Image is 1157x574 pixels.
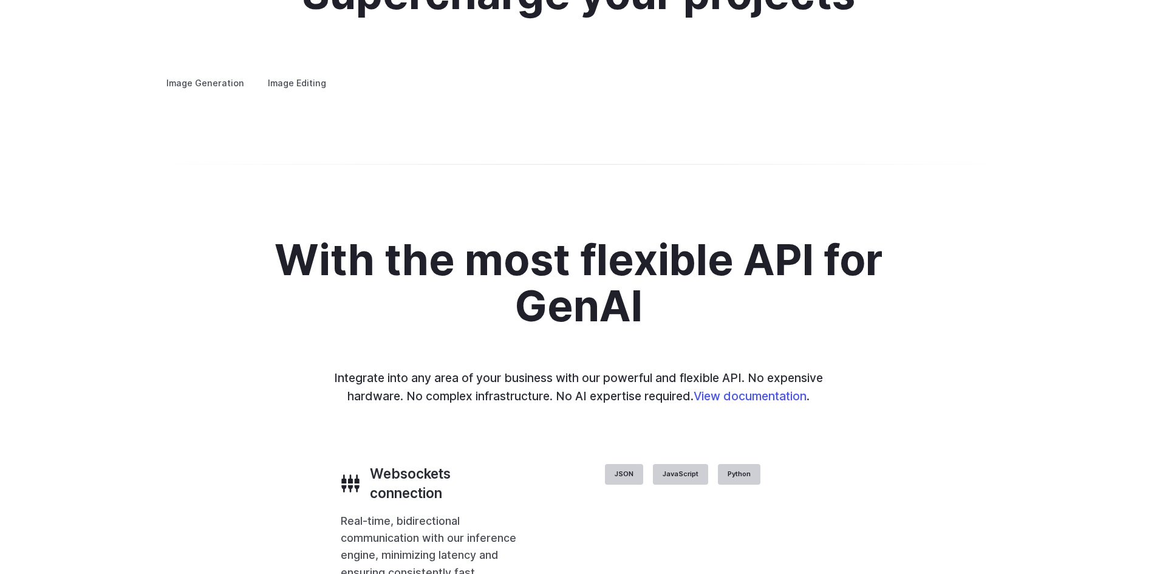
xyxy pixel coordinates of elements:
label: JSON [605,464,643,485]
label: Image Generation [156,72,254,94]
h3: Websockets connection [370,464,519,503]
label: Python [718,464,760,485]
a: View documentation [694,389,807,403]
label: JavaScript [653,464,708,485]
p: Integrate into any area of your business with our powerful and flexible API. No expensive hardwar... [326,369,831,406]
label: Image Editing [258,72,336,94]
h2: With the most flexible API for GenAI [241,237,917,330]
